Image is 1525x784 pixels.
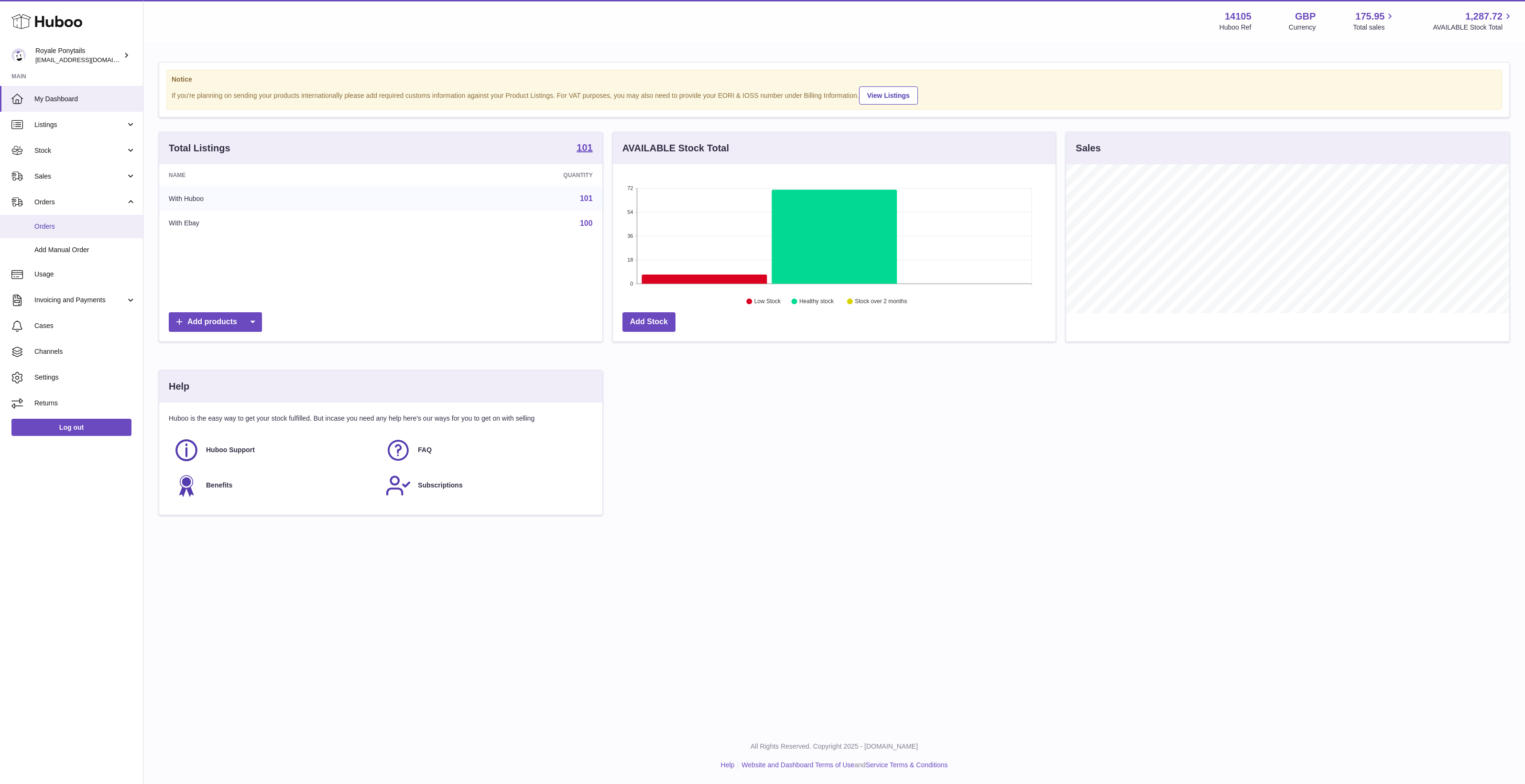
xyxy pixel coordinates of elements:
a: Subscriptions [385,473,588,498]
td: With Huboo [159,186,393,211]
a: View Listings [859,86,918,105]
strong: 101 [577,143,592,152]
div: Royale Ponytails [35,46,121,64]
text: 54 [627,209,633,215]
span: Orders [34,198,126,207]
text: Stock over 2 months [855,298,907,305]
a: Add Stock [622,312,675,332]
a: Huboo Support [174,437,376,463]
h3: Total Listings [169,142,230,155]
li: and [738,761,948,770]
td: With Ebay [159,211,393,236]
th: Quantity [393,164,602,186]
span: 175.95 [1355,10,1384,23]
span: FAQ [418,445,432,455]
span: Huboo Support [206,445,255,455]
a: 100 [580,219,593,227]
a: Log out [11,419,131,436]
span: Subscriptions [418,481,462,490]
span: My Dashboard [34,95,136,104]
span: Invoicing and Payments [34,296,126,305]
span: Cases [34,321,136,330]
a: Help [721,761,735,769]
strong: 14105 [1225,10,1252,23]
div: If you're planning on sending your products internationally please add required customs informati... [172,85,1497,105]
span: Settings [34,373,136,382]
span: Usage [34,270,136,279]
a: Add products [169,312,262,332]
span: Orders [34,222,136,231]
h3: Help [169,380,189,393]
text: 0 [630,281,633,286]
img: internalAdmin-14105@internal.huboo.com [11,48,26,63]
a: 101 [577,143,592,154]
div: Currency [1289,23,1316,32]
a: Website and Dashboard Terms of Use [741,761,854,769]
a: 1,287.72 AVAILABLE Stock Total [1433,10,1514,32]
p: All Rights Reserved. Copyright 2025 - [DOMAIN_NAME] [151,742,1517,751]
text: 18 [627,257,633,263]
strong: GBP [1295,10,1316,23]
span: Benefits [206,481,232,490]
div: Huboo Ref [1220,23,1252,32]
h3: AVAILABLE Stock Total [622,142,729,155]
span: Channels [34,347,136,356]
text: 36 [627,233,633,239]
span: Returns [34,399,136,408]
span: Listings [34,120,126,129]
text: Low Stock [754,298,781,305]
strong: Notice [172,75,1497,84]
a: 101 [580,194,593,202]
span: Total sales [1353,23,1395,32]
span: Stock [34,146,126,155]
span: [EMAIL_ADDRESS][DOMAIN_NAME] [35,56,141,64]
p: Huboo is the easy way to get your stock fulfilled. But incase you need any help here's our ways f... [169,414,593,423]
h3: Sales [1076,142,1100,155]
span: 1,287.72 [1465,10,1503,23]
text: 72 [627,185,633,191]
th: Name [159,164,393,186]
a: 175.95 Total sales [1353,10,1395,32]
text: Healthy stock [799,298,834,305]
a: Service Terms & Conditions [866,761,948,769]
a: Benefits [174,473,376,498]
span: Sales [34,172,126,181]
a: FAQ [385,437,588,463]
span: AVAILABLE Stock Total [1433,23,1514,32]
span: Add Manual Order [34,245,136,254]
